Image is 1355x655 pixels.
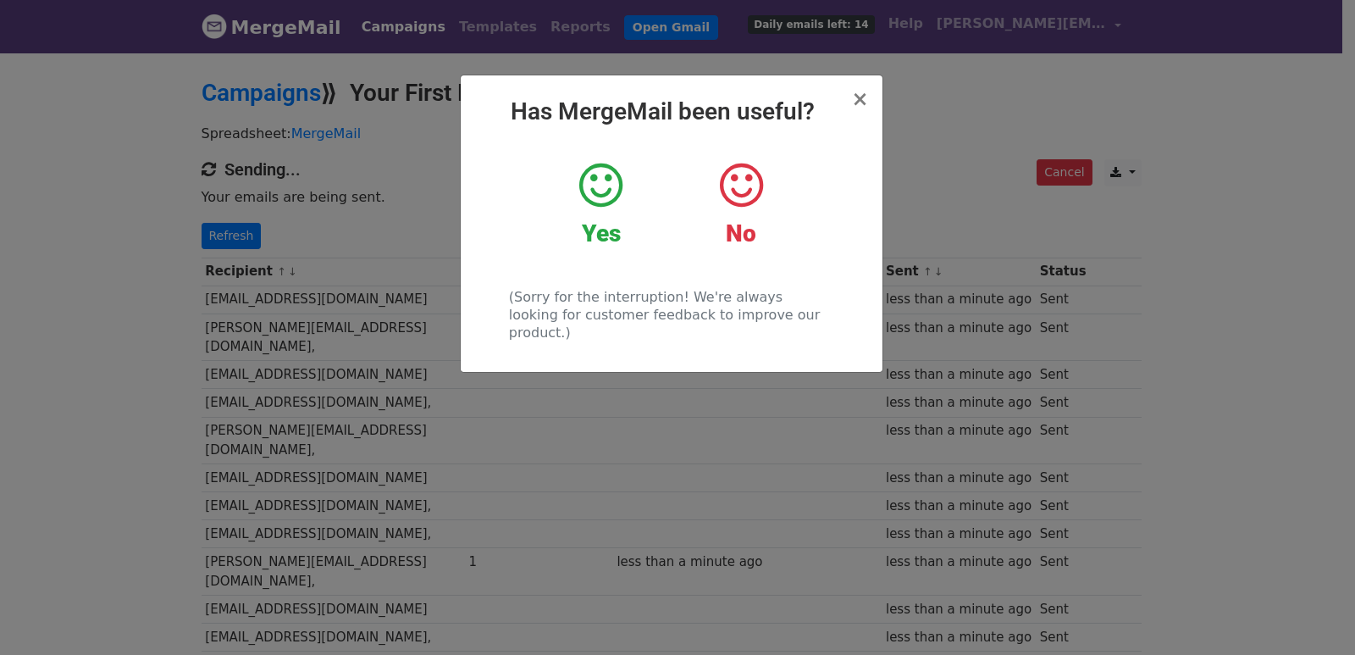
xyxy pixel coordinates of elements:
span: × [851,87,868,111]
a: No [683,160,798,248]
h2: Has MergeMail been useful? [474,97,869,126]
a: Yes [544,160,658,248]
strong: No [726,219,756,247]
button: Close [851,89,868,109]
p: (Sorry for the interruption! We're always looking for customer feedback to improve our product.) [509,288,833,341]
strong: Yes [582,219,621,247]
iframe: Chat Widget [1270,574,1355,655]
